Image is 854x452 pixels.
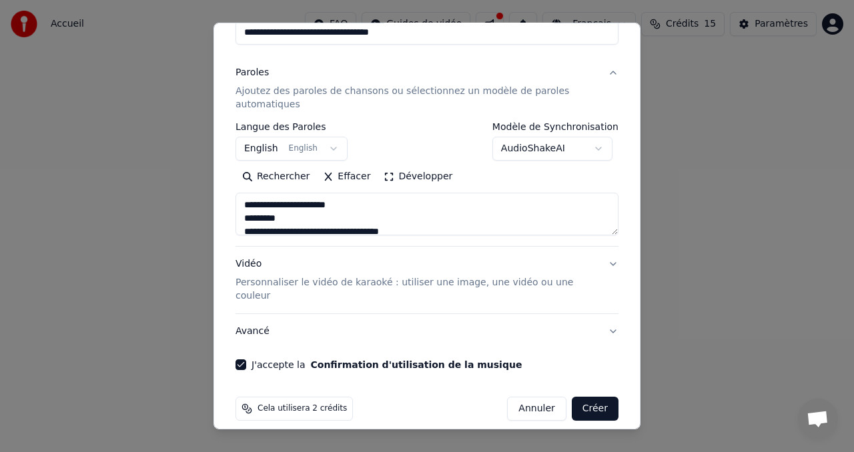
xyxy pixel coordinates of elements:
button: Créer [572,397,618,421]
div: Paroles [236,66,269,79]
button: ParolesAjoutez des paroles de chansons ou sélectionnez un modèle de paroles automatiques [236,55,618,122]
button: VidéoPersonnaliser le vidéo de karaoké : utiliser une image, une vidéo ou une couleur [236,247,618,313]
button: Avancé [236,314,618,349]
label: Modèle de Synchronisation [492,122,618,131]
button: Effacer [316,166,377,187]
div: ParolesAjoutez des paroles de chansons ou sélectionnez un modèle de paroles automatiques [236,122,618,246]
span: Cela utilisera 2 crédits [258,403,347,414]
p: Personnaliser le vidéo de karaoké : utiliser une image, une vidéo ou une couleur [236,276,597,303]
label: J'accepte la [252,360,522,369]
p: Ajoutez des paroles de chansons ou sélectionnez un modèle de paroles automatiques [236,85,597,111]
button: Annuler [507,397,566,421]
button: J'accepte la [310,360,522,369]
button: Rechercher [236,166,316,187]
label: Langue des Paroles [236,122,348,131]
button: Développer [377,166,459,187]
div: Vidéo [236,257,597,303]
